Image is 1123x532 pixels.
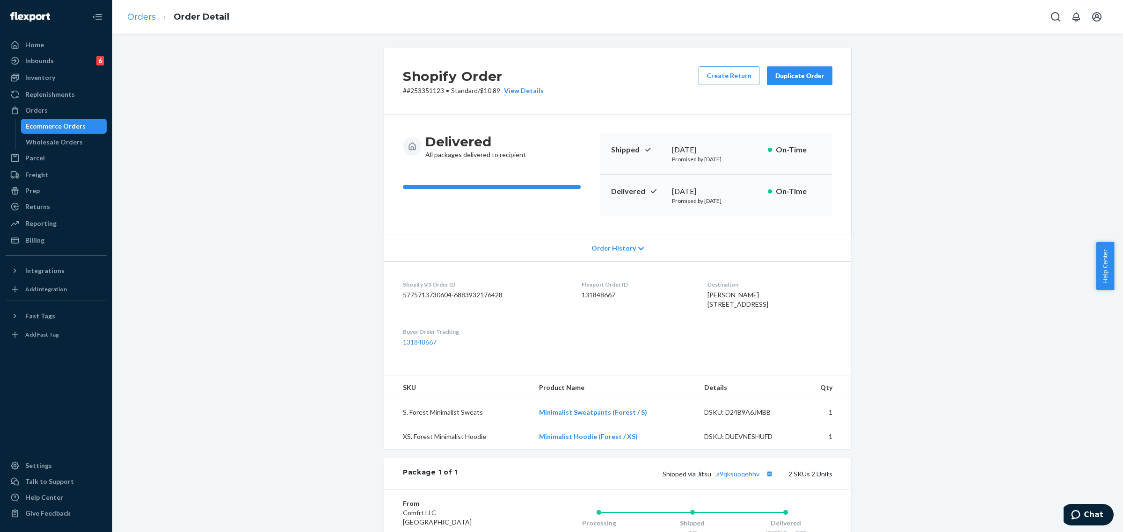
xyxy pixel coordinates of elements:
[532,375,697,400] th: Product Name
[425,133,526,150] h3: Delivered
[763,467,775,480] button: Copy tracking number
[646,518,739,528] div: Shipped
[704,432,792,441] div: DSKU: DUEVNESHUFD
[6,474,107,489] button: Talk to Support
[25,153,45,163] div: Parcel
[6,233,107,248] a: Billing
[88,7,107,26] button: Close Navigation
[704,408,792,417] div: DSKU: D24B9A6JMBB
[425,133,526,159] div: All packages delivered to recipient
[707,291,768,308] span: [PERSON_NAME] [STREET_ADDRESS]
[582,290,692,300] dd: 131848667
[25,236,44,245] div: Billing
[6,282,107,297] a: Add Integration
[776,186,821,197] p: On-Time
[663,470,775,478] span: Shipped via Jitsu
[500,86,544,95] button: View Details
[403,338,437,346] a: 131848667
[25,493,63,502] div: Help Center
[591,244,636,253] span: Order History
[672,186,760,197] div: [DATE]
[672,155,760,163] p: Promised by [DATE]
[25,202,50,211] div: Returns
[672,197,760,205] p: Promised by [DATE]
[25,219,57,228] div: Reporting
[767,66,832,85] button: Duplicate Order
[716,470,759,478] a: a9qksupqehhv
[552,518,646,528] div: Processing
[6,458,107,473] a: Settings
[6,151,107,165] a: Parcel
[739,518,832,528] div: Delivered
[25,40,44,50] div: Home
[539,432,638,440] a: Minimalist Hoodie (Forest / XS)
[6,199,107,214] a: Returns
[127,12,156,22] a: Orders
[1096,242,1114,290] button: Help Center
[776,144,821,155] p: On-Time
[6,103,107,118] a: Orders
[699,66,759,85] button: Create Return
[10,12,50,22] img: Flexport logo
[384,424,532,449] td: XS. Forest Minimalist Hoodie
[672,144,760,155] div: [DATE]
[25,170,48,180] div: Freight
[800,424,851,449] td: 1
[611,144,664,155] p: Shipped
[25,331,59,338] div: Add Fast Tag
[174,12,229,22] a: Order Detail
[25,56,54,65] div: Inbounds
[25,509,71,518] div: Give Feedback
[6,327,107,342] a: Add Fast Tag
[21,119,107,134] a: Ecommerce Orders
[697,375,800,400] th: Details
[96,56,104,65] div: 6
[25,90,75,99] div: Replenishments
[6,70,107,85] a: Inventory
[6,263,107,278] button: Integrations
[6,53,107,68] a: Inbounds6
[25,477,74,486] div: Talk to Support
[403,328,567,336] dt: Buyer Order Tracking
[582,280,692,288] dt: Flexport Order ID
[25,285,67,293] div: Add Integration
[403,467,458,480] div: Package 1 of 1
[707,280,832,288] dt: Destination
[25,461,52,470] div: Settings
[451,86,478,94] span: Standard
[800,375,851,400] th: Qty
[1064,504,1114,527] iframe: Opens a widget where you can chat to one of our agents
[403,86,544,95] p: # #253351123 / $10.89
[1087,7,1106,26] button: Open account menu
[25,311,55,321] div: Fast Tags
[458,467,832,480] div: 2 SKUs 2 Units
[6,37,107,52] a: Home
[6,183,107,198] a: Prep
[26,122,86,131] div: Ecommerce Orders
[1067,7,1086,26] button: Open notifications
[800,400,851,425] td: 1
[403,509,472,526] span: Comfrt LLC [GEOGRAPHIC_DATA]
[25,106,48,115] div: Orders
[6,167,107,182] a: Freight
[26,137,83,147] div: Wholesale Orders
[6,216,107,231] a: Reporting
[539,408,647,416] a: Minimalist Sweatpants (Forest / S)
[403,290,567,300] dd: 5775713730604-6883932176428
[384,375,532,400] th: SKU
[6,506,107,521] button: Give Feedback
[446,86,449,94] span: •
[611,186,664,197] p: Delivered
[25,186,40,195] div: Prep
[21,135,107,150] a: Wholesale Orders
[25,266,65,275] div: Integrations
[384,400,532,425] td: S. Forest Minimalist Sweats
[6,490,107,505] a: Help Center
[120,3,237,31] ol: breadcrumbs
[1046,7,1065,26] button: Open Search Box
[775,71,824,80] div: Duplicate Order
[403,280,567,288] dt: Shopify V3 Order ID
